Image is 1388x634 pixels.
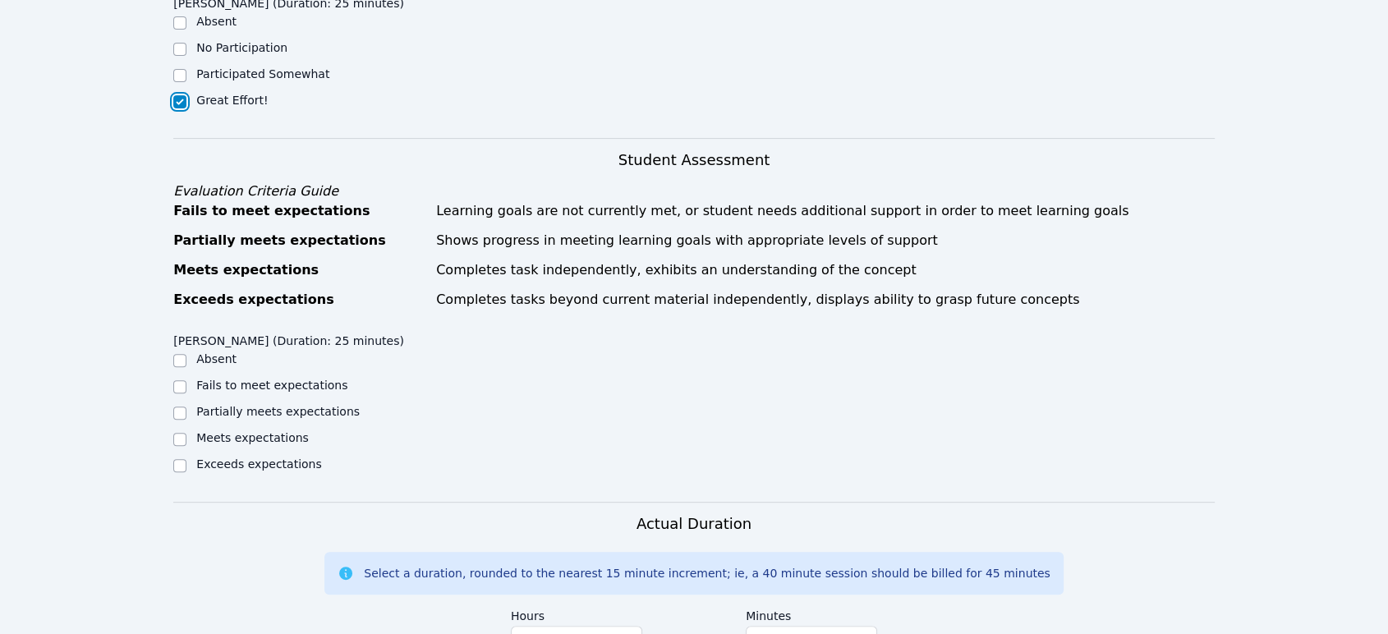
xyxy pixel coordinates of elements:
[196,457,321,471] label: Exceeds expectations
[196,15,237,28] label: Absent
[637,512,751,535] h3: Actual Duration
[436,260,1215,280] div: Completes task independently, exhibits an understanding of the concept
[173,326,404,351] legend: [PERSON_NAME] (Duration: 25 minutes)
[196,431,309,444] label: Meets expectations
[173,231,426,250] div: Partially meets expectations
[196,94,268,107] label: Great Effort!
[196,352,237,365] label: Absent
[196,41,287,54] label: No Participation
[173,290,426,310] div: Exceeds expectations
[364,565,1050,581] div: Select a duration, rounded to the nearest 15 minute increment; ie, a 40 minute session should be ...
[746,601,877,626] label: Minutes
[196,379,347,392] label: Fails to meet expectations
[173,201,426,221] div: Fails to meet expectations
[436,290,1215,310] div: Completes tasks beyond current material independently, displays ability to grasp future concepts
[173,181,1215,201] div: Evaluation Criteria Guide
[436,201,1215,221] div: Learning goals are not currently met, or student needs additional support in order to meet learni...
[196,405,360,418] label: Partially meets expectations
[173,260,426,280] div: Meets expectations
[196,67,329,80] label: Participated Somewhat
[173,149,1215,172] h3: Student Assessment
[436,231,1215,250] div: Shows progress in meeting learning goals with appropriate levels of support
[511,601,642,626] label: Hours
